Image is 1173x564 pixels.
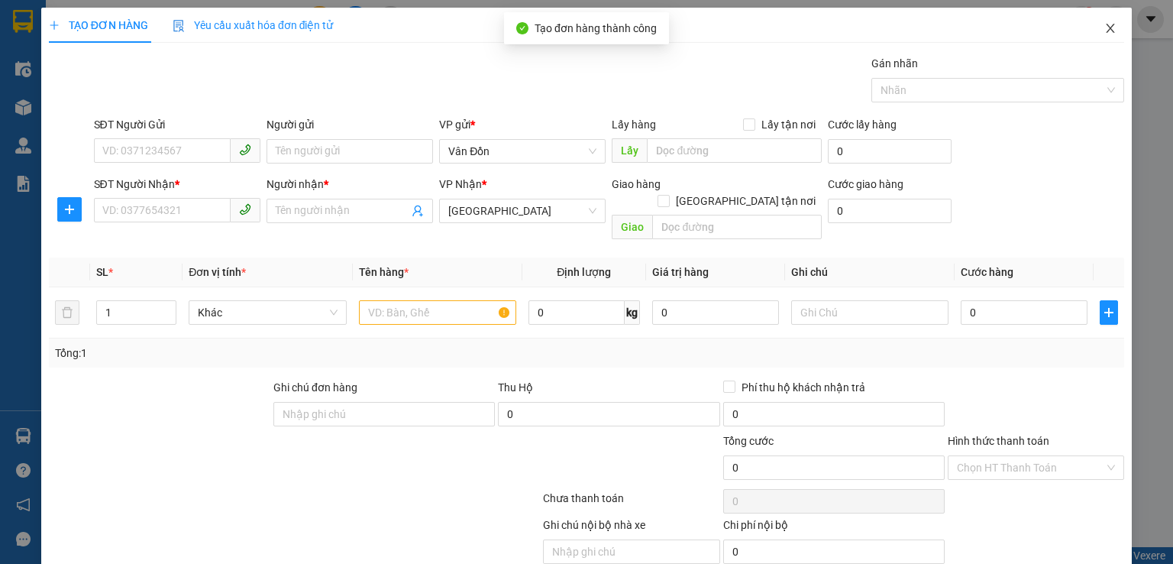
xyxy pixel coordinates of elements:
label: Hình thức thanh toán [948,435,1049,447]
input: Dọc đường [647,138,822,163]
span: Phí thu hộ khách nhận trả [735,379,871,396]
span: SL [96,266,108,278]
label: Cước giao hàng [828,178,903,190]
span: Yêu cầu xuất hóa đơn điện tử [173,19,334,31]
label: Cước lấy hàng [828,118,897,131]
span: plus [58,203,81,216]
span: user-add [412,205,424,217]
input: Ghi Chú [791,300,948,325]
span: Lấy hàng [612,118,656,131]
div: Chưa thanh toán [541,490,721,517]
span: close [1104,22,1116,34]
div: Ghi chú nội bộ nhà xe [543,517,719,540]
span: phone [239,203,251,216]
span: Tên hàng [359,266,409,278]
button: plus [57,197,82,222]
span: phone [239,144,251,156]
div: VP gửi [439,116,606,133]
span: Cước hàng [961,266,1013,278]
div: SĐT Người Gửi [94,116,260,133]
th: Ghi chú [785,258,955,287]
span: TẠO ĐƠN HÀNG [49,19,148,31]
span: Lấy [612,138,647,163]
span: Vân Đồn [448,140,596,163]
input: Nhập ghi chú [543,540,719,564]
div: Chi phí nội bộ [723,517,945,540]
span: Giao hàng [612,178,661,190]
input: Cước lấy hàng [828,139,952,164]
span: Khác [198,301,337,324]
span: plus [1100,306,1117,319]
label: Ghi chú đơn hàng [273,381,357,394]
span: Định lượng [557,266,611,278]
div: Người gửi [267,116,433,133]
input: VD: Bàn, Ghế [359,300,516,325]
span: kg [625,300,640,325]
span: Hà Nội [448,199,596,222]
span: plus [49,20,60,31]
span: Tạo đơn hàng thành công [535,22,657,34]
span: [GEOGRAPHIC_DATA] tận nơi [670,193,822,209]
input: 0 [652,300,779,325]
input: Dọc đường [652,215,822,239]
span: Tổng cước [723,435,774,447]
div: SĐT Người Nhận [94,176,260,193]
span: Lấy tận nơi [755,116,822,133]
button: Close [1089,8,1132,50]
span: Thu Hộ [498,381,533,394]
span: VP Nhận [439,178,482,190]
button: plus [1100,300,1118,325]
button: delete [55,300,79,325]
span: Giá trị hàng [652,266,709,278]
span: check-circle [516,22,528,34]
div: Tổng: 1 [55,345,454,361]
input: Cước giao hàng [828,199,952,223]
span: Giao [612,215,652,239]
img: icon [173,20,185,32]
div: Người nhận [267,176,433,193]
input: Ghi chú đơn hàng [273,402,495,426]
span: Đơn vị tính [189,266,246,278]
label: Gán nhãn [871,57,918,70]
